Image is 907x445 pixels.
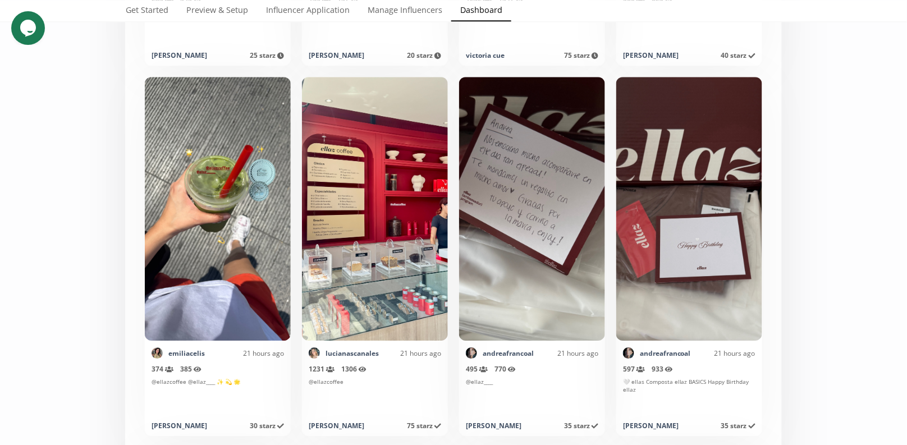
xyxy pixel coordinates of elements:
[11,11,47,45] iframe: chat widget
[152,378,284,414] div: @ellazcoffee @ellaz____ ✨ 💫 🌟
[326,348,379,358] a: lucianascanales
[341,364,367,374] span: 1306
[466,421,521,430] div: [PERSON_NAME]
[205,348,284,358] div: 21 hours ago
[152,347,163,359] img: 501276639_18506166820003522_4330510732037327881_n.jpg
[407,51,441,60] span: 20 starz
[564,421,598,430] span: 35 starz
[152,364,173,374] span: 374
[466,51,505,60] div: victoria cue
[466,364,488,374] span: 495
[652,364,673,374] span: 933
[623,347,634,359] img: 457133533_2358259487702521_2351582222300189829_n.jpg
[309,378,441,414] div: @ellazcoffee
[623,364,645,374] span: 597
[152,51,207,60] div: [PERSON_NAME]
[534,348,598,358] div: 21 hours ago
[466,7,598,44] div: @ellaz____ 🏹
[180,364,201,374] span: 385
[309,51,364,60] div: [PERSON_NAME]
[640,348,691,358] a: andreafrancoal
[309,421,364,430] div: [PERSON_NAME]
[152,421,207,430] div: [PERSON_NAME]
[483,348,534,358] a: andreafrancoal
[309,7,441,44] div: @ellaz____
[152,7,284,44] div: @ellaz____
[407,421,441,430] span: 75 starz
[168,348,205,358] a: emiliacelis
[623,421,679,430] div: [PERSON_NAME]
[466,347,477,359] img: 457133533_2358259487702521_2351582222300189829_n.jpg
[564,51,598,60] span: 75 starz
[721,51,755,60] span: 40 starz
[250,421,284,430] span: 30 starz
[623,7,755,44] div: last night 🍸 @ellaz____ #ellazdaily
[250,51,284,60] span: 25 starz
[721,421,755,430] span: 35 starz
[309,347,320,359] img: 513995770_18518660803038414_258238973826705419_n.jpg
[309,364,335,374] span: 1231
[623,51,679,60] div: [PERSON_NAME]
[691,348,755,358] div: 21 hours ago
[466,378,598,414] div: @ellaz____
[494,364,516,374] span: 770
[379,348,441,358] div: 21 hours ago
[623,378,755,414] div: 🤍 ellas Composta ellaz BASICS Happy Birthday ellaz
